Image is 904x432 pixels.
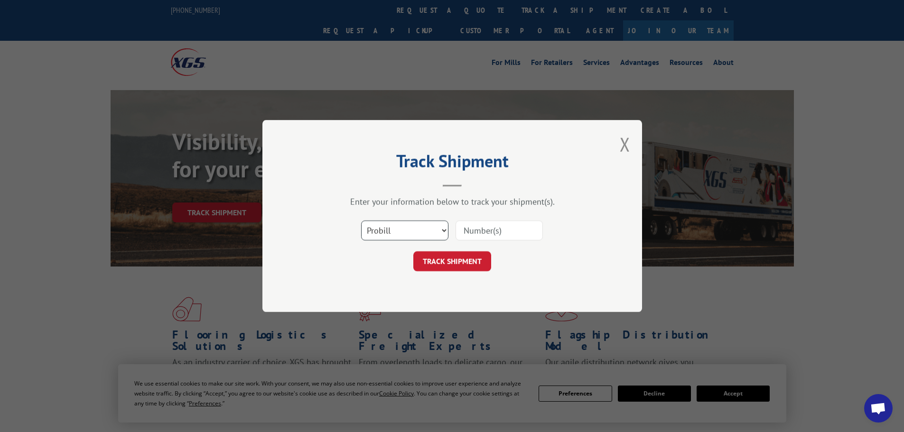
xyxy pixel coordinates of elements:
[413,251,491,271] button: TRACK SHIPMENT
[456,221,543,240] input: Number(s)
[310,196,595,207] div: Enter your information below to track your shipment(s).
[620,132,630,157] button: Close modal
[864,394,893,423] div: Open chat
[310,155,595,173] h2: Track Shipment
